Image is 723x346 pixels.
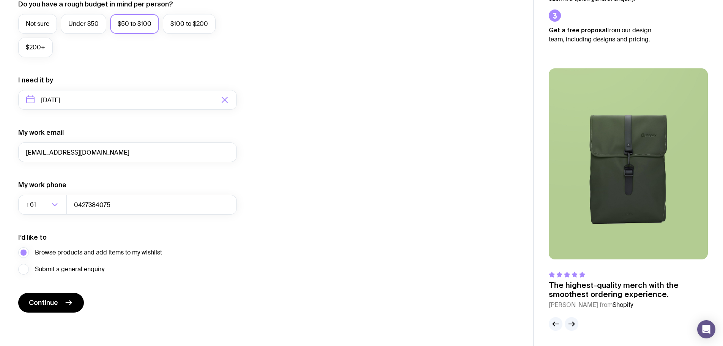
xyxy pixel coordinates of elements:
[549,25,663,44] p: from our design team, including designs and pricing.
[29,298,58,307] span: Continue
[163,14,216,34] label: $100 to $200
[35,265,104,274] span: Submit a general enquiry
[549,281,708,299] p: The highest-quality merch with the smoothest ordering experience.
[110,14,159,34] label: $50 to $100
[18,14,57,34] label: Not sure
[18,128,64,137] label: My work email
[66,195,237,215] input: 0400123456
[18,76,53,85] label: I need it by
[18,38,53,57] label: $200+
[18,142,237,162] input: you@email.com
[697,320,715,338] div: Open Intercom Messenger
[26,195,38,215] span: +61
[38,195,49,215] input: Search for option
[18,233,47,242] label: I’d like to
[35,248,162,257] span: Browse products and add items to my wishlist
[18,180,66,190] label: My work phone
[613,301,633,309] span: Shopify
[18,293,84,313] button: Continue
[18,90,237,110] input: Select a target date
[549,300,708,310] cite: [PERSON_NAME] from
[61,14,106,34] label: Under $50
[549,27,607,33] strong: Get a free proposal
[18,195,67,215] div: Search for option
